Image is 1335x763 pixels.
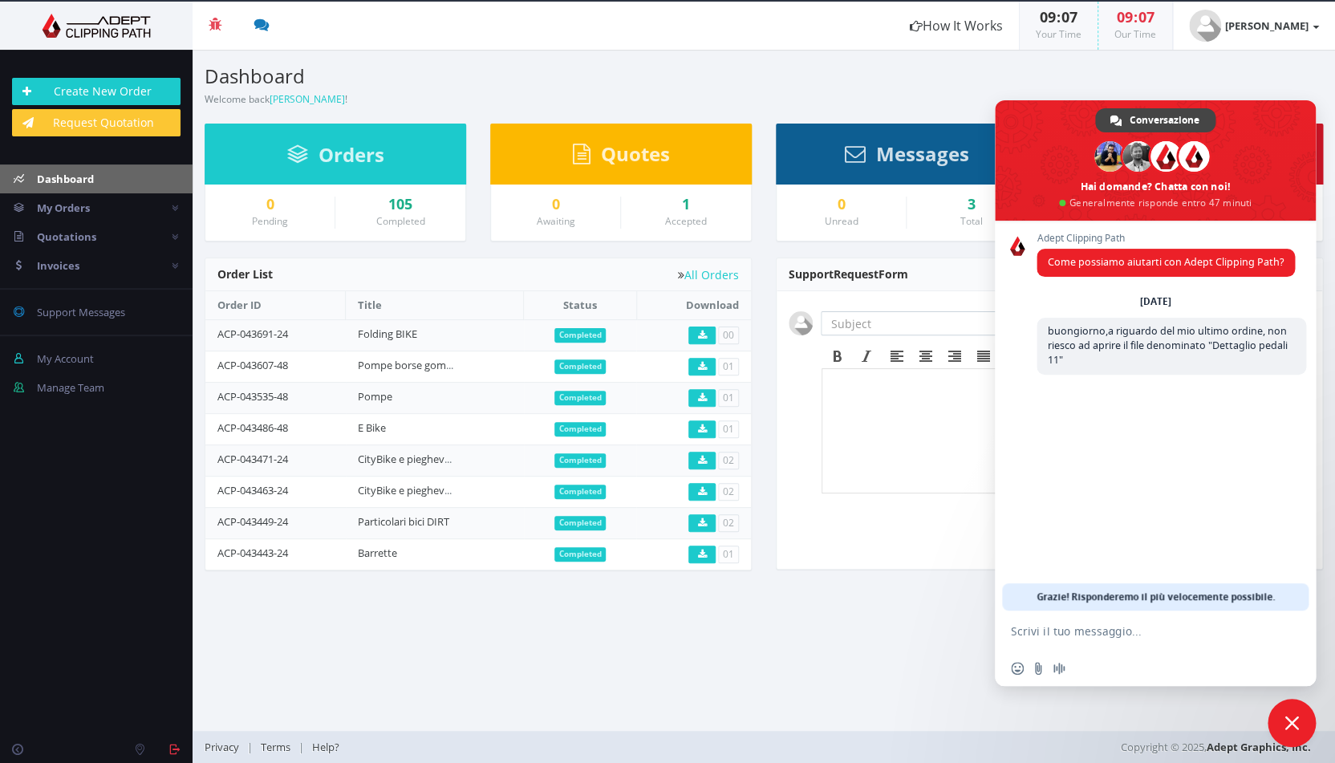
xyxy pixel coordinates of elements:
strong: [PERSON_NAME] [1225,18,1309,33]
a: ACP-043691-24 [217,327,288,341]
span: Support Messages [37,305,125,319]
span: Orders [319,141,384,168]
small: Accepted [665,214,707,228]
span: Conversazione [1130,108,1199,132]
a: CityBike e pieghevole [358,483,459,497]
small: Our Time [1114,27,1156,41]
small: Completed [376,214,425,228]
span: Invia un file [1032,662,1045,675]
span: Inserisci una emoji [1011,662,1024,675]
small: Awaiting [537,214,575,228]
a: Privacy [205,740,247,754]
small: Welcome back ! [205,92,347,106]
img: user_default.jpg [1189,10,1221,42]
small: Pending [252,214,288,228]
a: Create New Order [12,78,181,105]
span: Quotations [37,229,96,244]
a: Request Quotation [12,109,181,136]
a: 0 [789,197,894,213]
a: Terms [253,740,298,754]
div: Bold [823,346,852,367]
span: Completed [554,391,607,405]
span: Order List [217,266,273,282]
span: 07 [1138,7,1154,26]
div: [DATE] [1140,297,1171,306]
span: : [1133,7,1138,26]
h3: Dashboard [205,66,752,87]
div: 3 [919,197,1025,213]
a: ACP-043463-24 [217,483,288,497]
img: user_default.jpg [789,311,813,335]
div: Justify [969,346,998,367]
a: 1 [633,197,739,213]
a: Conversazione [1095,108,1215,132]
a: Pompe borse gomma [358,358,461,372]
a: Help? [304,740,347,754]
textarea: Scrivi il tuo messaggio... [1011,611,1268,651]
a: Chiudere la chat [1268,699,1316,747]
span: Manage Team [37,380,104,395]
span: My Orders [37,201,90,215]
span: 09 [1117,7,1133,26]
a: ACP-043449-24 [217,514,288,529]
div: Align left [883,346,911,367]
a: ACP-043486-48 [217,420,288,435]
a: All Orders [678,269,739,281]
span: Dashboard [37,172,94,186]
span: Completed [554,359,607,374]
span: Completed [554,485,607,499]
a: Particolari bici DIRT [358,514,449,529]
span: Completed [554,547,607,562]
span: : [1056,7,1061,26]
span: 07 [1061,7,1077,26]
span: Support Form [789,266,908,282]
a: Folding BIKE [358,327,417,341]
span: Completed [554,516,607,530]
a: 0 [217,197,323,213]
th: Status [524,291,636,319]
span: 09 [1040,7,1056,26]
a: Adept Graphics, Inc. [1207,740,1311,754]
th: Title [346,291,524,319]
a: Barrette [358,546,397,560]
a: 105 [347,197,453,213]
a: Quotes [573,150,670,164]
a: Orders [287,151,384,165]
span: Completed [554,422,607,436]
a: ACP-043535-48 [217,389,288,404]
a: ACP-043607-48 [217,358,288,372]
input: Subject [821,311,1053,335]
a: E Bike [358,420,386,435]
span: Adept Clipping Path [1037,233,1295,244]
small: Your Time [1036,27,1081,41]
th: Download [636,291,751,319]
span: Messages [876,140,969,167]
span: Invoices [37,258,79,273]
span: Registra un messaggio audio [1053,662,1065,675]
th: Order ID [205,291,346,319]
iframe: Rich Text Area. Press ALT-F9 for menu. Press ALT-F10 for toolbar. Press ALT-0 for help [822,369,1309,493]
small: Unread [825,214,858,228]
div: Align center [911,346,940,367]
a: Pompe [358,389,392,404]
a: CityBike e pieghevole 2 [358,452,467,466]
a: 0 [503,197,608,213]
small: Total [960,214,983,228]
a: ACP-043443-24 [217,546,288,560]
div: Align right [940,346,969,367]
span: Copyright © 2025, [1121,739,1311,755]
span: Completed [554,328,607,343]
a: ACP-043471-24 [217,452,288,466]
a: How It Works [894,2,1019,50]
a: [PERSON_NAME] [1173,2,1335,50]
span: My Account [37,351,94,366]
div: | | [205,731,950,763]
span: buongiorno,a riguardo del mio ultimo ordine, non riesco ad aprire il file denominato "Dettaglio p... [1048,324,1288,367]
div: Italic [852,346,881,367]
span: Come possiamo aiutarti con Adept Clipping Path? [1048,255,1284,269]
